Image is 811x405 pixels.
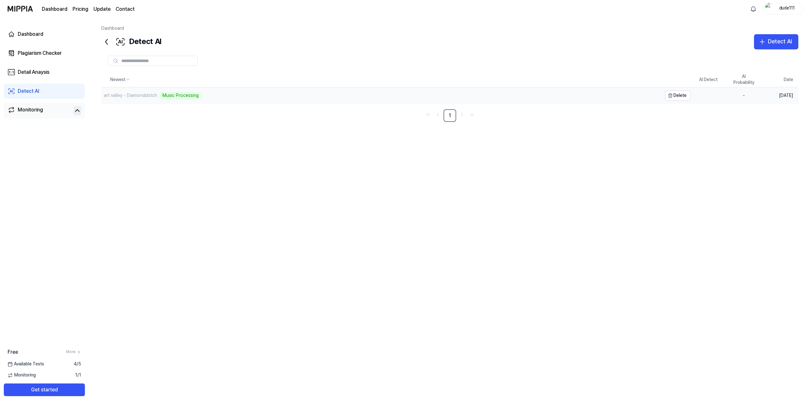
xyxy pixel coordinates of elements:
img: 알림 [750,5,757,13]
div: Detail Anaysis [18,68,49,76]
span: Monitoring [8,372,36,378]
a: Dashboard [4,27,85,42]
button: Delete [665,91,691,101]
a: Dashboard [42,5,67,13]
span: Available Tests [8,361,44,367]
a: Detail Anaysis [4,65,85,80]
a: More [66,349,81,355]
button: Detect AI [754,34,798,49]
a: Go to previous page [433,110,442,119]
a: Contact [116,5,135,13]
a: Update [93,5,111,13]
span: Free [8,348,18,356]
div: Plagiarism Checker [18,49,62,57]
div: Monitoring [18,106,43,115]
th: AI Probability [726,72,762,87]
div: art valley - Diamondsbitch [104,92,157,99]
a: Pricing [73,5,88,13]
a: Detect AI [4,84,85,99]
div: Dashboard [18,30,43,38]
th: Date [762,72,798,87]
div: Detect AI [18,87,39,95]
td: - [726,87,762,104]
a: Go to last page [468,110,476,119]
button: Get started [4,383,85,396]
a: Plagiarism Checker [4,46,85,61]
div: dude111 [775,5,799,12]
span: 4 / 5 [74,361,81,367]
img: profile [765,3,773,15]
nav: pagination [101,109,798,122]
div: Detect AI [101,34,161,49]
td: [DATE] [762,87,798,104]
div: Detect AI [768,37,792,46]
button: profiledude111 [763,3,803,14]
th: AI Detect [691,72,726,87]
a: Dashboard [101,26,124,31]
a: Go to next page [457,110,466,119]
a: Go to first page [423,110,432,119]
span: 1 / 1 [75,372,81,378]
a: 1 [444,109,456,122]
div: Music Processing [160,92,201,99]
a: Monitoring [8,106,71,115]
